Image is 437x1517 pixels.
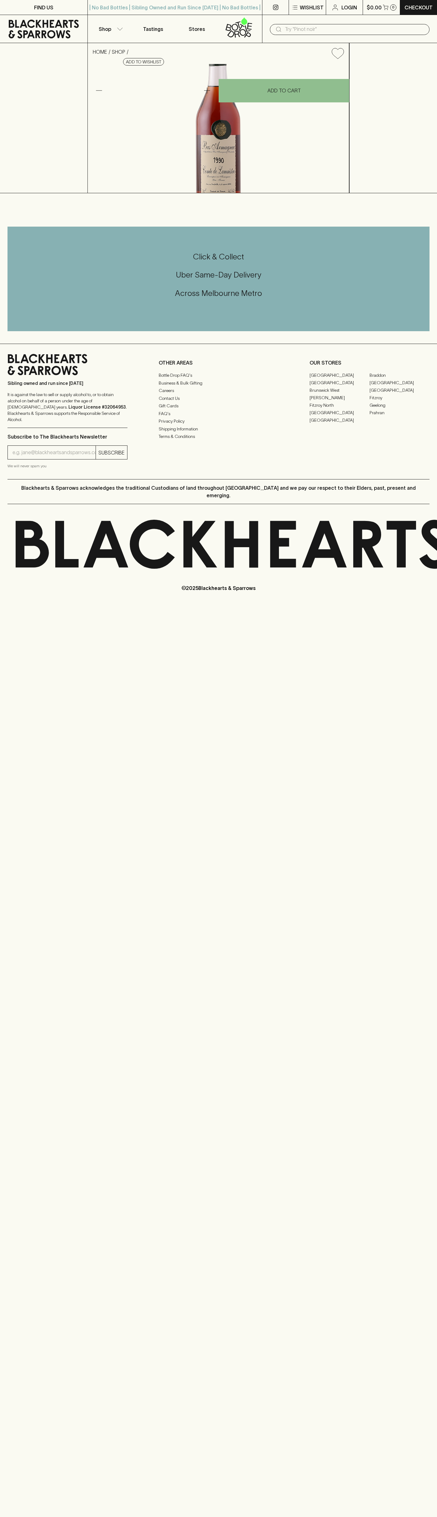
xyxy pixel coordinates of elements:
p: FIND US [34,4,53,11]
p: Blackhearts & Sparrows acknowledges the traditional Custodians of land throughout [GEOGRAPHIC_DAT... [12,484,425,499]
div: Call to action block [7,227,430,331]
a: Brunswick West [310,386,370,394]
a: Geelong [370,401,430,409]
p: Login [341,4,357,11]
h5: Click & Collect [7,252,430,262]
a: [GEOGRAPHIC_DATA] [310,409,370,416]
input: e.g. jane@blackheartsandsparrows.com.au [12,448,96,458]
a: Fitzroy North [310,401,370,409]
p: SUBSCRIBE [98,449,125,456]
a: [GEOGRAPHIC_DATA] [310,371,370,379]
a: Stores [175,15,219,43]
img: 3290.png [88,64,349,193]
a: [GEOGRAPHIC_DATA] [310,416,370,424]
p: ADD TO CART [267,87,301,94]
p: Stores [189,25,205,33]
p: We will never spam you [7,463,127,469]
a: Prahran [370,409,430,416]
button: Shop [88,15,132,43]
a: Braddon [370,371,430,379]
a: FAQ's [159,410,279,417]
p: OUR STORES [310,359,430,366]
strong: Liquor License #32064953 [68,405,126,410]
p: Wishlist [300,4,324,11]
a: Fitzroy [370,394,430,401]
a: Business & Bulk Gifting [159,379,279,387]
button: Add to wishlist [123,58,164,66]
a: Contact Us [159,395,279,402]
p: Sibling owned and run since [DATE] [7,380,127,386]
a: Shipping Information [159,425,279,433]
a: [PERSON_NAME] [310,394,370,401]
p: $0.00 [367,4,382,11]
button: SUBSCRIBE [96,446,127,459]
a: Terms & Conditions [159,433,279,440]
p: Checkout [405,4,433,11]
a: [GEOGRAPHIC_DATA] [370,379,430,386]
a: HOME [93,49,107,55]
p: Tastings [143,25,163,33]
a: Privacy Policy [159,418,279,425]
p: 0 [392,6,395,9]
button: ADD TO CART [219,79,349,102]
input: Try "Pinot noir" [285,24,425,34]
a: [GEOGRAPHIC_DATA] [370,386,430,394]
button: Add to wishlist [329,46,346,61]
p: It is against the law to sell or supply alcohol to, or to obtain alcohol on behalf of a person un... [7,391,127,423]
p: OTHER AREAS [159,359,279,366]
a: Tastings [131,15,175,43]
p: Shop [99,25,111,33]
a: SHOP [112,49,125,55]
h5: Across Melbourne Metro [7,288,430,298]
h5: Uber Same-Day Delivery [7,270,430,280]
a: Careers [159,387,279,395]
a: [GEOGRAPHIC_DATA] [310,379,370,386]
p: Subscribe to The Blackhearts Newsletter [7,433,127,440]
a: Gift Cards [159,402,279,410]
a: Bottle Drop FAQ's [159,372,279,379]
